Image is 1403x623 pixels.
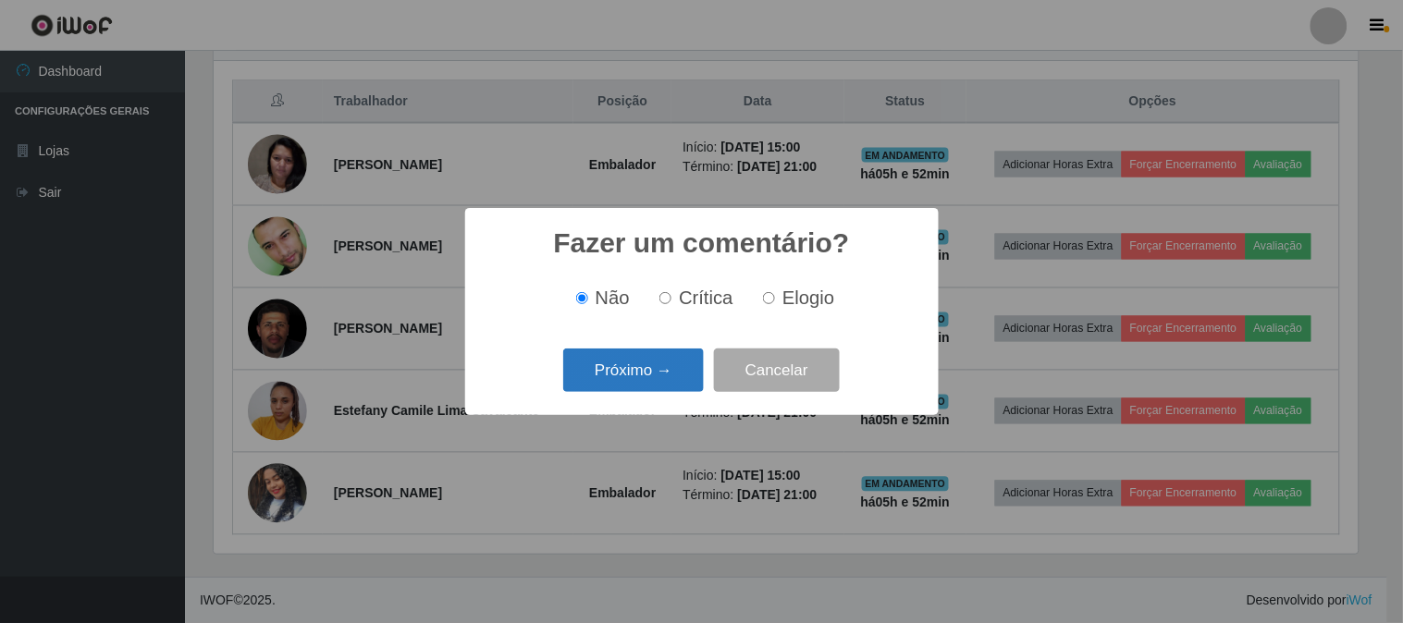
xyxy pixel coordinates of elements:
button: Próximo → [563,348,704,392]
span: Elogio [782,287,834,308]
input: Elogio [763,292,775,304]
span: Não [596,287,630,308]
button: Cancelar [714,348,840,392]
input: Crítica [659,292,671,304]
h2: Fazer um comentário? [553,226,849,260]
input: Não [576,292,588,304]
span: Crítica [679,287,733,308]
